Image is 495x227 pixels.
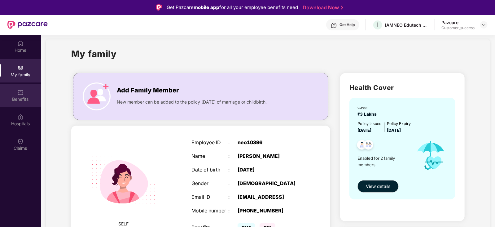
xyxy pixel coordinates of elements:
img: icon [411,134,451,177]
img: svg+xml;base64,PHN2ZyB4bWxucz0iaHR0cDovL3d3dy53My5vcmcvMjAwMC9zdmciIHdpZHRoPSI0OC45MTUiIGhlaWdodD... [361,138,376,154]
div: [EMAIL_ADDRESS] [238,194,302,200]
div: neo10396 [238,140,302,145]
img: svg+xml;base64,PHN2ZyBpZD0iSGVscC0zMngzMiIgeG1sbnM9Imh0dHA6Ly93d3cudzMub3JnLzIwMDAvc3ZnIiB3aWR0aD... [331,22,337,29]
img: svg+xml;base64,PHN2ZyBpZD0iQ2xhaW0iIHhtbG5zPSJodHRwOi8vd3d3LnczLm9yZy8yMDAwL3N2ZyIgd2lkdGg9IjIwIi... [17,138,24,145]
img: Logo [156,4,162,11]
div: [DEMOGRAPHIC_DATA] [238,180,302,186]
div: Gender [191,180,228,186]
div: IAMNEO Edutech Private Limited [385,22,428,28]
strong: mobile app [194,4,219,10]
div: Mobile number [191,208,228,214]
div: : [229,140,238,145]
img: svg+xml;base64,PHN2ZyBpZD0iRHJvcGRvd24tMzJ4MzIiIHhtbG5zPSJodHRwOi8vd3d3LnczLm9yZy8yMDAwL3N2ZyIgd2... [481,22,486,27]
div: Get Pazcare for all your employee benefits need [167,4,298,11]
div: [PHONE_NUMBER] [238,208,302,214]
h1: My family [71,47,117,61]
div: cover [357,105,379,111]
div: : [229,208,238,214]
img: svg+xml;base64,PHN2ZyBpZD0iSG9zcGl0YWxzIiB4bWxucz0iaHR0cDovL3d3dy53My5vcmcvMjAwMC9zdmciIHdpZHRoPS... [17,114,24,120]
div: Policy issued [357,121,382,127]
span: View details [366,183,390,190]
img: svg+xml;base64,PHN2ZyBpZD0iQmVuZWZpdHMiIHhtbG5zPSJodHRwOi8vd3d3LnczLm9yZy8yMDAwL3N2ZyIgd2lkdGg9Ij... [17,89,24,96]
span: I [377,21,379,29]
img: Stroke [341,4,343,11]
img: icon [83,82,111,110]
div: : [229,167,238,173]
span: [DATE] [387,128,401,133]
div: [PERSON_NAME] [238,153,302,159]
img: New Pazcare Logo [7,21,48,29]
div: [DATE] [238,167,302,173]
div: Customer_success [441,25,475,30]
img: svg+xml;base64,PHN2ZyB3aWR0aD0iMjAiIGhlaWdodD0iMjAiIHZpZXdCb3g9IjAgMCAyMCAyMCIgZmlsbD0ibm9uZSIgeG... [17,65,24,71]
div: Name [191,153,228,159]
div: : [229,180,238,186]
div: Employee ID [191,140,228,145]
span: New member can be added to the policy [DATE] of marriage or childbirth. [117,99,267,105]
span: [DATE] [357,128,371,133]
button: View details [357,180,399,193]
img: svg+xml;base64,PHN2ZyBpZD0iSG9tZSIgeG1sbnM9Imh0dHA6Ly93d3cudzMub3JnLzIwMDAvc3ZnIiB3aWR0aD0iMjAiIG... [17,40,24,47]
a: Download Now [303,4,341,11]
div: Pazcare [441,20,475,25]
span: Enabled for 2 family members [357,155,411,168]
img: svg+xml;base64,PHN2ZyB4bWxucz0iaHR0cDovL3d3dy53My5vcmcvMjAwMC9zdmciIHdpZHRoPSI0OC45NDMiIGhlaWdodD... [354,138,370,154]
div: : [229,194,238,200]
div: : [229,153,238,159]
div: Date of birth [191,167,228,173]
span: Add Family Member [117,86,179,95]
span: ₹3 Lakhs [357,112,379,117]
div: Email ID [191,194,228,200]
img: svg+xml;base64,PHN2ZyB4bWxucz0iaHR0cDovL3d3dy53My5vcmcvMjAwMC9zdmciIHdpZHRoPSIyMjQiIGhlaWdodD0iMT... [83,140,164,220]
div: Policy Expiry [387,121,411,127]
h2: Health Cover [349,82,455,93]
div: Get Help [339,22,355,27]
